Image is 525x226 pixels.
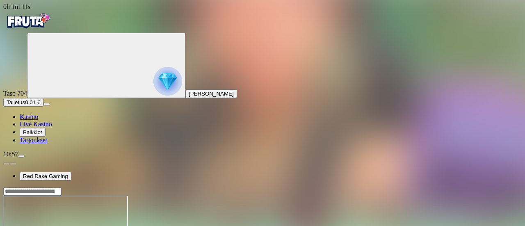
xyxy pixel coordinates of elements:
a: Tarjoukset [20,137,47,144]
a: Fruta [3,25,52,32]
button: reward progress [27,33,185,98]
span: user session time [3,3,30,10]
nav: Primary [3,11,522,144]
span: Taso 704 [3,90,27,97]
button: menu [18,155,25,158]
img: reward progress [153,67,182,96]
a: Kasino [20,113,38,120]
a: Live Kasino [20,121,52,128]
nav: Main menu [3,113,522,144]
span: Talletus [7,99,25,105]
img: Fruta [3,11,52,31]
button: [PERSON_NAME] [185,89,237,98]
span: 0.01 € [25,99,40,105]
span: Red Rake Gaming [23,173,68,179]
button: menu [43,103,50,105]
span: Palkkiot [23,129,42,135]
button: prev slide [3,162,10,165]
span: 10:57 [3,151,18,158]
button: Red Rake Gaming [20,172,71,180]
button: next slide [10,162,16,165]
button: Palkkiot [20,128,46,137]
button: Talletusplus icon0.01 € [3,98,43,107]
input: Search [3,187,62,196]
span: [PERSON_NAME] [189,91,234,97]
